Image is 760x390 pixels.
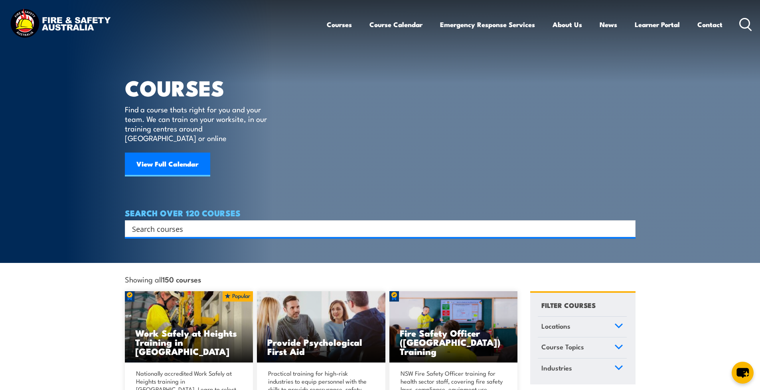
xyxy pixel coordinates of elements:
a: Contact [697,14,722,35]
a: Provide Psychological First Aid [257,291,385,363]
a: View Full Calendar [125,153,210,176]
h3: Fire Safety Officer ([GEOGRAPHIC_DATA]) Training [400,328,507,356]
button: chat-button [732,362,754,384]
a: About Us [553,14,582,35]
span: Showing all [125,275,201,283]
span: Locations [541,321,570,331]
a: Work Safely at Heights Training in [GEOGRAPHIC_DATA] [125,291,253,363]
img: Mental Health First Aid Training Course from Fire & Safety Australia [257,291,385,363]
a: News [600,14,617,35]
form: Search form [134,223,620,234]
a: Fire Safety Officer ([GEOGRAPHIC_DATA]) Training [389,291,518,363]
a: Courses [327,14,352,35]
strong: 150 courses [162,274,201,284]
h1: COURSES [125,78,278,97]
h4: FILTER COURSES [541,300,596,310]
h3: Provide Psychological First Aid [267,337,375,356]
span: Course Topics [541,341,584,352]
a: Emergency Response Services [440,14,535,35]
h3: Work Safely at Heights Training in [GEOGRAPHIC_DATA] [135,328,243,356]
a: Industries [538,359,627,379]
input: Search input [132,223,618,235]
button: Search magnifier button [622,223,633,234]
h4: SEARCH OVER 120 COURSES [125,208,636,217]
p: Find a course thats right for you and your team. We can train on your worksite, in our training c... [125,104,270,143]
span: Industries [541,363,572,373]
img: Fire Safety Advisor [389,291,518,363]
a: Course Topics [538,337,627,358]
a: Locations [538,317,627,337]
a: Learner Portal [635,14,680,35]
a: Course Calendar [369,14,422,35]
img: Work Safely at Heights Training (1) [125,291,253,363]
